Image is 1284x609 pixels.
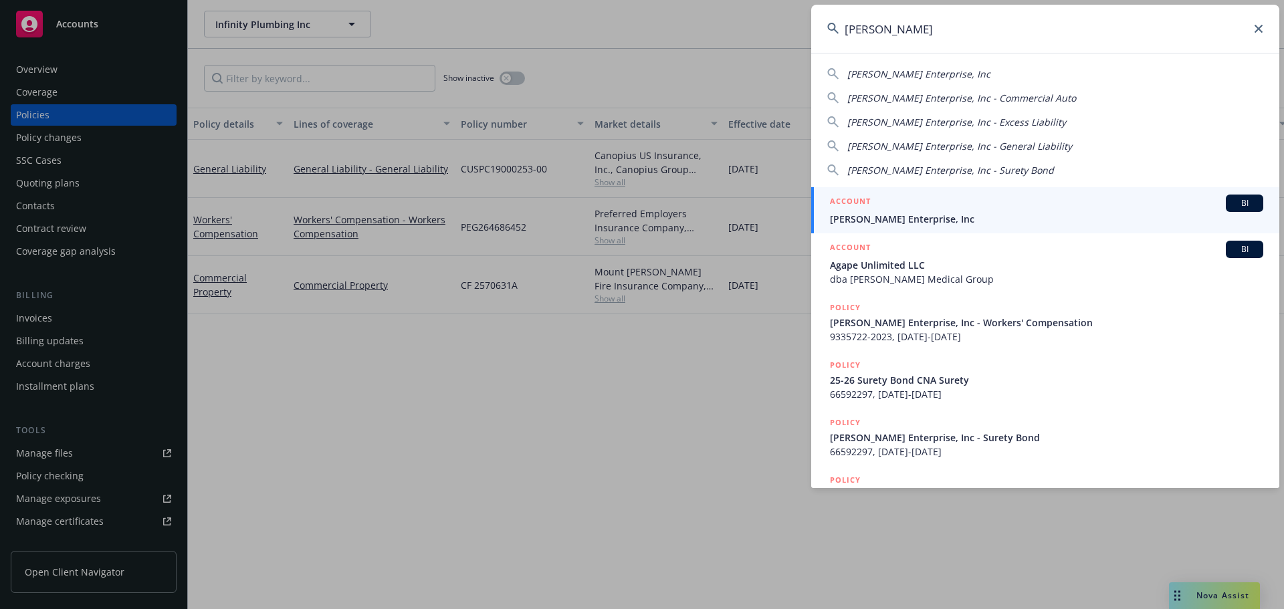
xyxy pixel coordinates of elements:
[847,164,1054,176] span: [PERSON_NAME] Enterprise, Inc - Surety Bond
[811,408,1279,466] a: POLICY[PERSON_NAME] Enterprise, Inc - Surety Bond66592297, [DATE]-[DATE]
[847,92,1076,104] span: [PERSON_NAME] Enterprise, Inc - Commercial Auto
[830,212,1263,226] span: [PERSON_NAME] Enterprise, Inc
[830,301,861,314] h5: POLICY
[811,187,1279,233] a: ACCOUNTBI[PERSON_NAME] Enterprise, Inc
[811,466,1279,523] a: POLICY
[1231,243,1258,255] span: BI
[1231,197,1258,209] span: BI
[830,373,1263,387] span: 25-26 Surety Bond CNA Surety
[830,272,1263,286] span: dba [PERSON_NAME] Medical Group
[830,358,861,372] h5: POLICY
[847,116,1066,128] span: [PERSON_NAME] Enterprise, Inc - Excess Liability
[830,241,871,257] h5: ACCOUNT
[830,258,1263,272] span: Agape Unlimited LLC
[830,473,861,487] h5: POLICY
[830,316,1263,330] span: [PERSON_NAME] Enterprise, Inc - Workers' Compensation
[811,351,1279,408] a: POLICY25-26 Surety Bond CNA Surety66592297, [DATE]-[DATE]
[830,431,1263,445] span: [PERSON_NAME] Enterprise, Inc - Surety Bond
[830,195,871,211] h5: ACCOUNT
[830,416,861,429] h5: POLICY
[830,387,1263,401] span: 66592297, [DATE]-[DATE]
[811,233,1279,293] a: ACCOUNTBIAgape Unlimited LLCdba [PERSON_NAME] Medical Group
[847,68,990,80] span: [PERSON_NAME] Enterprise, Inc
[830,445,1263,459] span: 66592297, [DATE]-[DATE]
[847,140,1072,152] span: [PERSON_NAME] Enterprise, Inc - General Liability
[811,5,1279,53] input: Search...
[811,293,1279,351] a: POLICY[PERSON_NAME] Enterprise, Inc - Workers' Compensation9335722-2023, [DATE]-[DATE]
[830,330,1263,344] span: 9335722-2023, [DATE]-[DATE]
